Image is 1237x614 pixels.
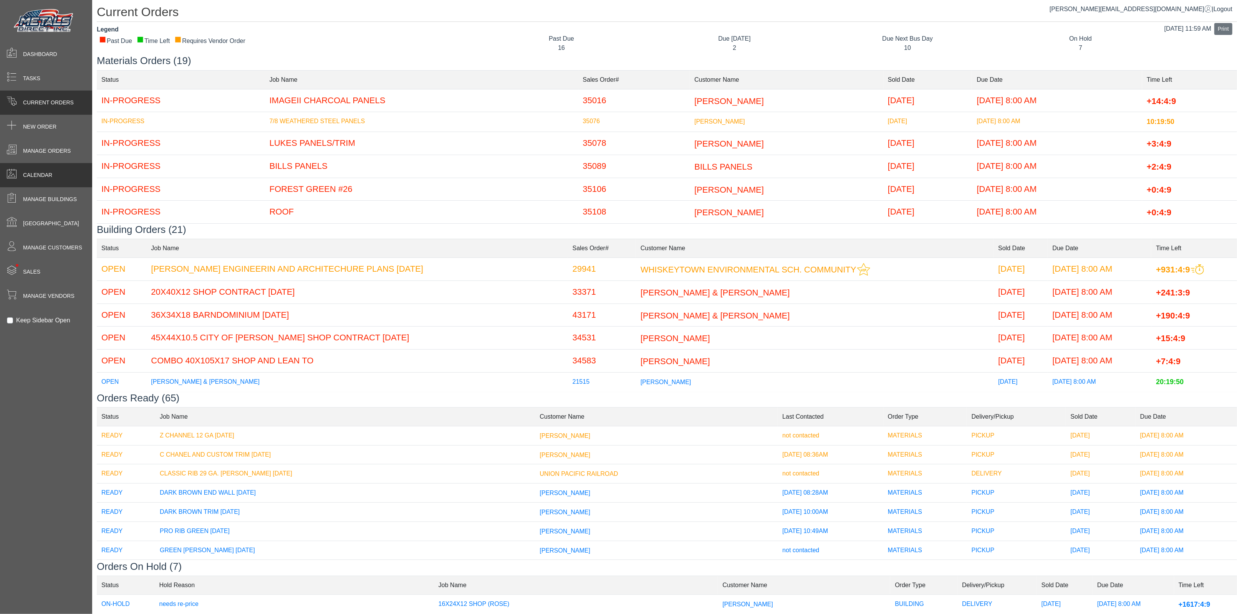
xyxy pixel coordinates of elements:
td: [DATE] 08:28AM [778,484,883,503]
div: | [1050,5,1232,14]
label: Keep Sidebar Open [16,316,70,325]
td: COMBO 40X105X17 SHOP AND LEAN TO [146,350,568,373]
td: 7/8 WEATHERED STEEL PANELS [265,112,578,132]
td: Customer Name [718,576,890,595]
h3: Materials Orders (19) [97,55,1237,67]
td: [DATE] 8:00 AM [972,112,1142,132]
td: [DATE] 8:00 AM [1136,541,1237,560]
td: Sold Date [1066,407,1136,426]
td: BILLS PANELS [265,155,578,178]
td: PICKUP [967,541,1066,560]
span: Logout [1214,6,1232,12]
span: Manage Vendors [23,292,75,300]
td: 36X34X18 BARNDOMINIUM [DATE] [146,304,568,327]
td: not contacted [778,560,883,579]
span: +0:4:9 [1147,208,1171,217]
span: +931:4:9 [1156,264,1190,274]
span: +1617:4:9 [1179,601,1211,608]
td: not contacted [778,426,883,445]
td: MATERIALS [883,445,967,464]
td: OPEN [97,327,146,350]
span: +2:4:9 [1147,162,1171,172]
td: [DATE] 8:00 AM [972,89,1142,112]
td: Sales Order# [568,239,636,257]
span: +7:4:9 [1156,357,1181,366]
td: Due Date [1048,239,1151,257]
div: 10 [827,43,989,53]
td: [DATE] [1066,484,1136,503]
span: Sales [23,268,40,276]
td: Due Date [1093,576,1174,595]
td: 35106 [578,178,690,201]
span: BILLS PANELS [694,162,752,172]
span: [PERSON_NAME] [540,490,590,496]
td: FOREST GREEN #26 [265,178,578,201]
td: 35089 [578,155,690,178]
span: [PERSON_NAME] [540,432,590,439]
td: [DATE] [994,257,1048,281]
td: 34531 [568,327,636,350]
td: [DATE] [1066,522,1136,541]
td: DARK BROWN END WALL [DATE] [155,484,535,503]
td: Status [97,576,155,595]
td: C CHANEL AND CUSTOM TRIM [DATE] [155,445,535,464]
td: MATERIALS [883,541,967,560]
td: READY [97,484,155,503]
td: Order Type [883,407,967,426]
td: Status [97,239,146,257]
td: [PERSON_NAME] & [PERSON_NAME] [146,372,568,392]
td: IN-PROGRESS [97,201,265,224]
div: Past Due [481,34,643,43]
div: ■ [174,36,181,42]
td: [DATE] [1066,445,1136,464]
span: [PERSON_NAME] [694,208,764,217]
td: OPEN [97,257,146,281]
td: Job Name [265,70,578,89]
td: MATERIALS [883,503,967,522]
span: Manage Customers [23,244,82,252]
td: Customer Name [690,70,883,89]
td: Customer Name [636,239,994,257]
td: Last Contacted [778,407,883,426]
span: [PERSON_NAME] & [PERSON_NAME] [641,288,790,297]
h1: Current Orders [97,5,1237,22]
td: [DATE] [1066,426,1136,445]
span: Current Orders [23,99,74,107]
td: 43171 [568,304,636,327]
td: [DATE] 8:00 AM [1048,257,1151,281]
span: [PERSON_NAME] [641,357,710,366]
td: OPEN [97,350,146,373]
td: [DATE] 8:00 AM [1136,445,1237,464]
td: Sold Date [1037,576,1093,595]
span: [PERSON_NAME] [540,509,590,515]
td: Job Name [434,576,718,595]
td: [DATE] [883,155,972,178]
td: [DATE] [994,350,1048,373]
td: [DATE] [883,132,972,155]
h3: Building Orders (21) [97,224,1237,236]
td: Order Type [890,576,957,595]
td: not contacted [778,464,883,484]
div: Due Next Bus Day [827,34,989,43]
td: [PERSON_NAME] ENGINEERIN AND ARCHITECHURE PLANS [DATE] [146,257,568,281]
td: [DATE] 8:00 AM [1048,327,1151,350]
div: Past Due [99,36,132,46]
td: LUKES PANELS/TRIM [265,132,578,155]
td: GREEN [PERSON_NAME] [DATE] [155,541,535,560]
span: +241:3:9 [1156,288,1190,297]
td: [DATE] 8:00 AM [972,132,1142,155]
td: OPEN [97,304,146,327]
td: [DATE] 10:00AM [778,503,883,522]
td: 35078 [578,132,690,155]
td: PICKUP [967,522,1066,541]
a: [PERSON_NAME][EMAIL_ADDRESS][DOMAIN_NAME] [1050,6,1212,12]
span: [PERSON_NAME] & [PERSON_NAME] [641,310,790,320]
td: IN-PROGRESS [97,112,265,132]
td: IMAGEII CHARCOAL PANELS [265,89,578,112]
span: [PERSON_NAME] [540,528,590,535]
td: [DATE] [1066,560,1136,579]
td: Sold Date [883,70,972,89]
td: [DATE] [883,112,972,132]
td: PRO RIB GREEN [DATE] [155,522,535,541]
